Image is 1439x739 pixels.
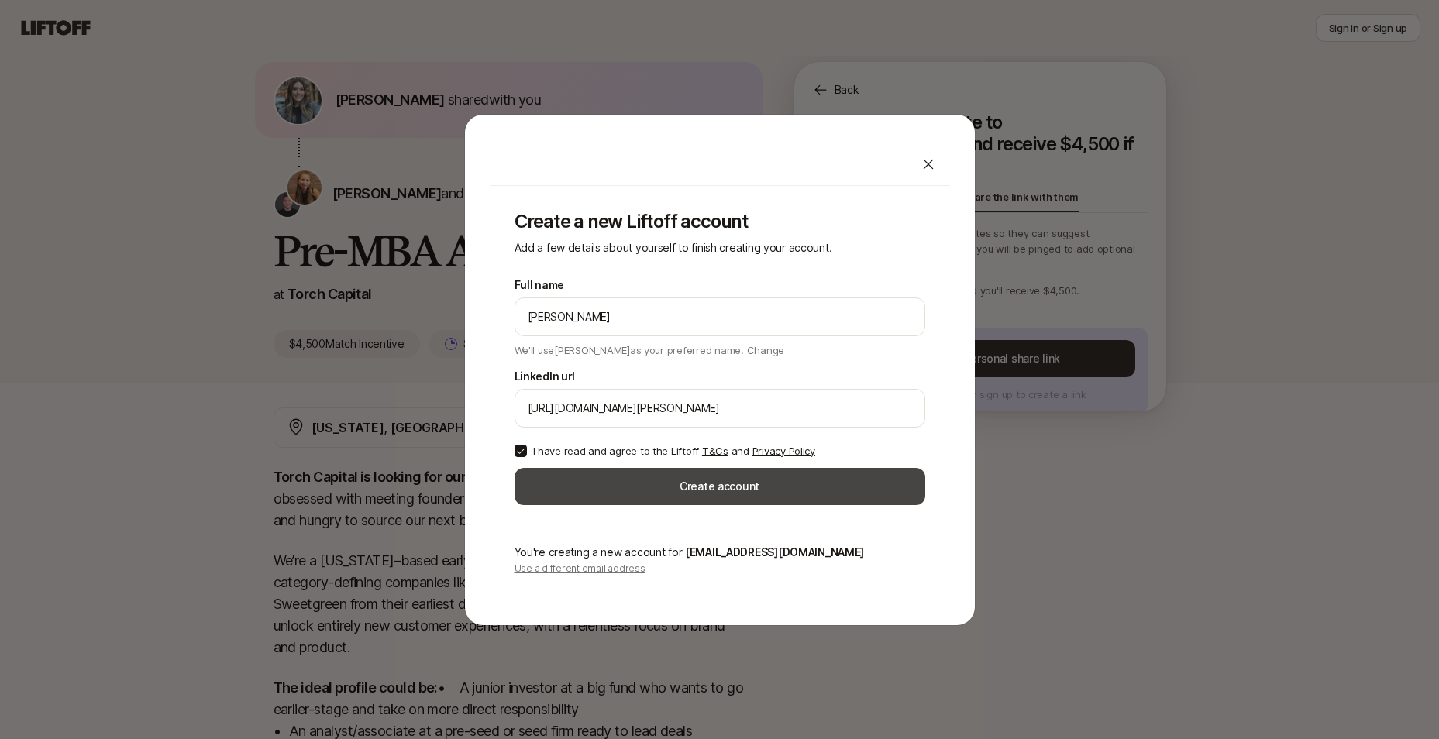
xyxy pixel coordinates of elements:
[528,308,912,326] input: e.g. Melanie Perkins
[533,443,815,459] p: I have read and agree to the Liftoff and
[515,445,527,457] button: I have read and agree to the Liftoff T&Cs and Privacy Policy
[515,562,925,576] p: Use a different email address
[528,399,912,418] input: e.g. https://www.linkedin.com/in/melanie-perkins
[515,339,785,358] p: We'll use [PERSON_NAME] as your preferred name.
[747,344,784,356] span: Change
[702,445,728,457] a: T&Cs
[515,239,925,257] p: Add a few details about yourself to finish creating your account.
[515,276,564,294] label: Full name
[515,367,576,386] label: LinkedIn url
[685,545,864,559] span: [EMAIL_ADDRESS][DOMAIN_NAME]
[752,445,815,457] a: Privacy Policy
[515,211,925,232] p: Create a new Liftoff account
[515,468,925,505] button: Create account
[515,543,925,562] p: You're creating a new account for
